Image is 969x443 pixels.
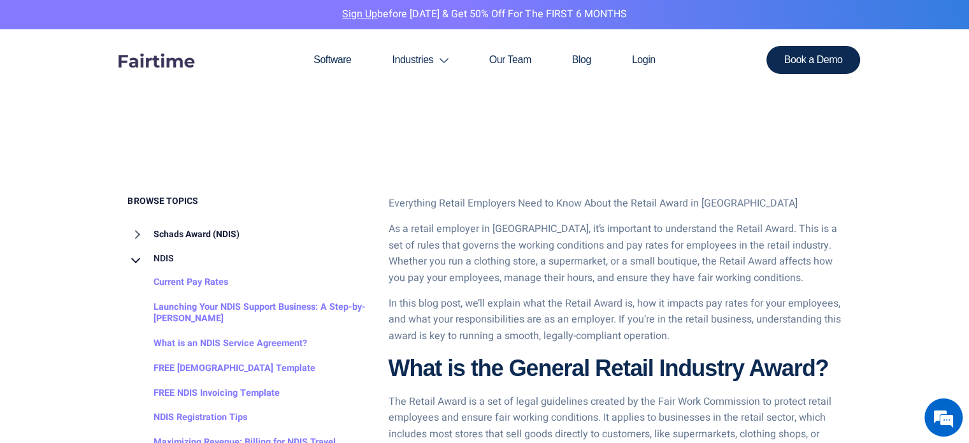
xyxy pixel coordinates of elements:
[784,55,843,65] span: Book a Demo
[128,295,370,331] a: Launching Your NDIS Support Business: A Step-by-[PERSON_NAME]
[389,221,842,286] p: As a retail employer in [GEOGRAPHIC_DATA], it’s important to understand the Retail Award. This is...
[766,46,861,74] a: Book a Demo
[128,270,228,295] a: Current Pay Rates
[209,6,240,37] div: Minimize live chat window
[10,6,959,23] p: before [DATE] & Get 50% Off for the FIRST 6 MONTHS
[74,138,176,266] span: We're online!
[552,29,612,91] a: Blog
[6,302,243,347] textarea: Type your message and hit 'Enter'
[128,381,280,406] a: FREE NDIS Invoicing Template
[128,222,240,247] a: Schads Award (NDIS)
[612,29,676,91] a: Login
[128,247,174,271] a: NDIS
[128,356,315,381] a: FREE [DEMOGRAPHIC_DATA] Template
[469,29,552,91] a: Our Team
[389,296,842,345] p: In this blog post, we’ll explain what the Retail Award is, how it impacts pay rates for your empl...
[128,405,247,430] a: NDIS Registration Tips
[389,196,842,212] p: Everything Retail Employers Need to Know About the Retail Award in [GEOGRAPHIC_DATA]
[342,6,377,22] a: Sign Up
[293,29,371,91] a: Software
[128,331,307,356] a: What is an NDIS Service Agreement?
[66,71,214,88] div: Chat with us now
[371,29,468,91] a: Industries
[389,355,829,381] b: What is the General Retail Industry Award?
